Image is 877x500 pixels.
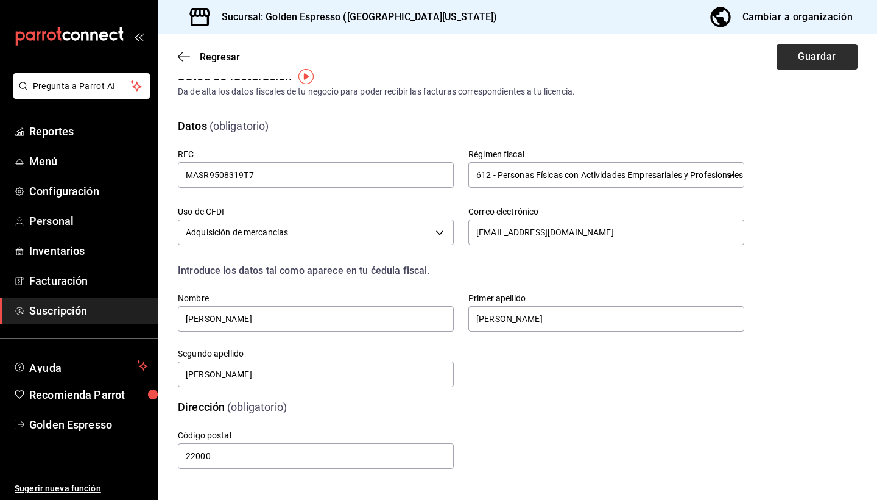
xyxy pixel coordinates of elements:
[29,123,148,140] span: Reportes
[742,9,853,26] div: Cambiar a organización
[468,207,744,216] label: Correo electrónico
[15,482,148,495] span: Sugerir nueva función
[227,399,287,415] div: (obligatorio)
[178,85,858,98] div: Da de alta los datos fiscales de tu negocio para poder recibir las facturas correspondientes a tu...
[178,220,454,245] div: Adquisición de mercancías
[29,302,148,319] span: Suscripción
[210,118,269,134] div: (obligatorio)
[29,183,148,199] span: Configuración
[178,207,454,216] label: Uso de CFDI
[29,416,148,433] span: Golden Espresso
[33,80,131,93] span: Pregunta a Parrot AI
[29,273,148,289] span: Facturación
[212,10,497,24] h3: Sucursal: Golden Espresso ([GEOGRAPHIC_DATA][US_STATE])
[178,51,240,63] button: Regresar
[178,263,744,278] div: Introduce los datos tal como aparece en tu ćedula fiscal.
[178,349,454,358] label: Segundo apellido
[29,359,132,373] span: Ayuda
[468,162,744,188] div: 612 - Personas Físicas con Actividades Empresariales y Profesionales
[200,51,240,63] span: Regresar
[29,387,148,403] span: Recomienda Parrot
[777,44,858,70] button: Guardar
[29,153,148,170] span: Menú
[29,213,148,229] span: Personal
[134,32,144,41] button: open_drawer_menu
[298,69,314,84] img: Tooltip marker
[178,118,207,134] div: Datos
[9,88,150,101] a: Pregunta a Parrot AI
[29,243,148,259] span: Inventarios
[178,431,454,440] label: Código postal
[468,294,744,302] label: Primer apellido
[178,150,454,159] label: RFC
[178,294,454,302] label: Nombre
[468,150,744,159] label: Régimen fiscal
[13,73,150,99] button: Pregunta a Parrot AI
[178,399,225,415] div: Dirección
